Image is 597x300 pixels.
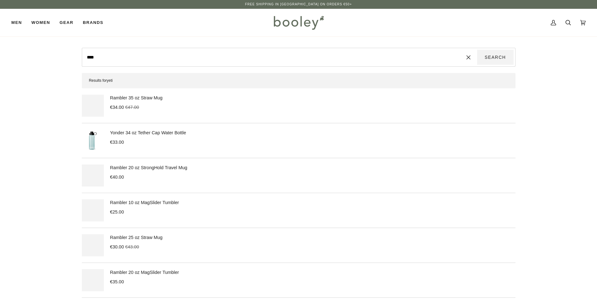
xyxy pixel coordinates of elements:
[82,269,104,291] a: Yeti Rambler 20 oz MagSlider Tumbler Papaya - Booley Galway
[82,130,104,152] img: Yeti Yonder 34 oz Tether Cap Water Bottle Seafoam - Booley Galway
[110,244,124,249] span: €30.00
[477,50,514,65] button: Search
[110,235,163,240] a: Rambler 25 oz Straw Mug
[78,9,108,36] a: Brands
[55,9,78,36] a: Gear
[84,50,460,65] input: Search our store
[110,270,179,275] a: Rambler 20 oz MagSlider Tumbler
[110,175,124,180] span: €40.00
[89,77,508,85] p: Results for
[82,199,104,221] a: Yeti Rambler 10 oz MagSlider Tumbler Firefly Yellow - Booley Galway
[107,78,113,83] span: yeti
[110,130,186,135] a: Yonder 34 oz Tether Cap Water Bottle
[125,105,139,110] span: €47.00
[11,19,22,26] span: Men
[110,279,124,284] span: €35.00
[125,244,139,249] span: €43.00
[110,140,124,145] span: €33.00
[82,95,104,117] a: Yeti Rambler 35 oz Straw Mug Wild Vine Red - Booley Galway
[11,9,27,36] a: Men
[59,19,73,26] span: Gear
[110,200,179,205] a: Rambler 10 oz MagSlider Tumbler
[110,165,188,170] a: Rambler 20 oz StrongHold Travel Mug
[271,14,326,32] img: Booley
[83,19,103,26] span: Brands
[82,234,104,256] a: Yeti Rambler 24 oz Straw Mug Ultramarine Violet - Booley Galway
[110,105,124,110] span: €34.00
[31,19,50,26] span: Women
[82,164,104,186] a: Yeti Rambler 20 oz StrongHold Travel Mug Cherry Blossom - Booley Galway
[460,50,477,65] button: Reset
[110,209,124,214] span: €25.00
[27,9,55,36] a: Women
[110,95,163,100] a: Rambler 35 oz Straw Mug
[245,2,352,7] p: Free Shipping in [GEOGRAPHIC_DATA] on Orders €50+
